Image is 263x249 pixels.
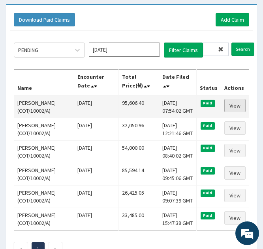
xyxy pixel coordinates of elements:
[15,39,32,59] img: d_794563401_company_1708531726252_794563401
[201,122,215,129] span: Paid
[196,69,221,95] th: Status
[14,118,74,140] td: [PERSON_NAME] (COT/10002/A)
[221,69,249,95] th: Actions
[203,43,213,56] input: Search by HMO ID
[159,140,196,163] td: [DATE] 08:40:02 GMT
[119,95,159,118] td: 95,606.40
[201,167,215,174] span: Paid
[14,208,74,230] td: [PERSON_NAME] (COT/10002/A)
[159,163,196,185] td: [DATE] 09:45:06 GMT
[18,46,38,54] div: PENDING
[14,13,75,26] button: Download Paid Claims
[41,44,133,54] div: Chat with us now
[14,185,74,208] td: [PERSON_NAME] (COT/10002/A)
[74,95,118,118] td: [DATE]
[74,118,118,140] td: [DATE]
[14,140,74,163] td: [PERSON_NAME] (COT/10002/A)
[14,95,74,118] td: [PERSON_NAME] (COT/10002/A)
[159,69,196,95] th: Date Filed
[74,69,118,95] th: Encounter Date
[119,140,159,163] td: 54,000.00
[119,69,159,95] th: Total Price(₦)
[130,4,148,23] div: Minimize live chat window
[201,190,215,197] span: Paid
[201,145,215,152] span: Paid
[74,163,118,185] td: [DATE]
[119,185,159,208] td: 26,425.05
[74,185,118,208] td: [DATE]
[201,212,215,219] span: Paid
[164,43,203,58] button: Filter Claims
[74,140,118,163] td: [DATE]
[74,208,118,230] td: [DATE]
[119,163,159,185] td: 85,594.14
[224,121,246,135] a: View
[224,166,246,180] a: View
[216,13,249,26] a: Add Claim
[231,43,254,56] input: Search
[224,189,246,202] a: View
[159,118,196,140] td: [DATE] 12:21:46 GMT
[89,43,160,57] input: Select Month and Year
[159,208,196,230] td: [DATE] 15:47:38 GMT
[46,74,109,154] span: We're online!
[119,118,159,140] td: 32,050.96
[159,95,196,118] td: [DATE] 07:54:02 GMT
[224,144,246,157] a: View
[224,211,246,225] a: View
[14,163,74,185] td: [PERSON_NAME] (COT/10002/A)
[4,165,150,193] textarea: Type your message and hit 'Enter'
[224,99,246,112] a: View
[201,100,215,107] span: Paid
[159,185,196,208] td: [DATE] 09:07:39 GMT
[119,208,159,230] td: 33,485.00
[14,69,74,95] th: Name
